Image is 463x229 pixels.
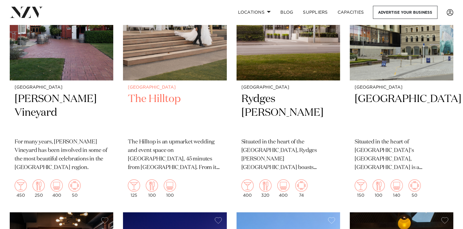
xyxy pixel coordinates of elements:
h2: [PERSON_NAME] Vineyard [15,92,108,133]
div: 74 [295,179,307,198]
img: nzv-logo.png [10,7,43,18]
img: theatre.png [277,179,289,192]
img: theatre.png [391,179,403,192]
a: Locations [233,6,275,19]
div: 125 [128,179,140,198]
img: meeting.png [409,179,421,192]
img: theatre.png [51,179,63,192]
a: Advertise your business [373,6,437,19]
img: cocktail.png [241,179,254,192]
div: 250 [33,179,45,198]
img: cocktail.png [15,179,27,192]
small: [GEOGRAPHIC_DATA] [15,85,108,90]
img: cocktail.png [355,179,367,192]
small: [GEOGRAPHIC_DATA] [128,85,222,90]
h2: Rydges [PERSON_NAME] [241,92,335,133]
div: 100 [373,179,385,198]
p: Situated in the heart of [GEOGRAPHIC_DATA]'s [GEOGRAPHIC_DATA], [GEOGRAPHIC_DATA] is a contempora... [355,138,448,172]
div: 50 [68,179,81,198]
p: Situated in the heart of the [GEOGRAPHIC_DATA], Rydges [PERSON_NAME] [GEOGRAPHIC_DATA] boasts spa... [241,138,335,172]
h2: The Hilltop [128,92,222,133]
p: The Hilltop is an upmarket wedding and event space on [GEOGRAPHIC_DATA], 45 minutes from [GEOGRAP... [128,138,222,172]
img: dining.png [33,179,45,192]
img: meeting.png [68,179,81,192]
div: 150 [355,179,367,198]
img: theatre.png [164,179,176,192]
a: Capacities [333,6,369,19]
small: [GEOGRAPHIC_DATA] [241,85,335,90]
div: 400 [241,179,254,198]
img: cocktail.png [128,179,140,192]
h2: [GEOGRAPHIC_DATA] [355,92,448,133]
img: meeting.png [295,179,307,192]
a: SUPPLIERS [298,6,332,19]
div: 320 [259,179,272,198]
img: dining.png [146,179,158,192]
div: 400 [277,179,289,198]
div: 100 [164,179,176,198]
a: BLOG [275,6,298,19]
p: For many years, [PERSON_NAME] Vineyard has been involved in some of the most beautiful celebratio... [15,138,108,172]
div: 400 [51,179,63,198]
div: 450 [15,179,27,198]
small: [GEOGRAPHIC_DATA] [355,85,448,90]
div: 140 [391,179,403,198]
img: dining.png [373,179,385,192]
img: dining.png [259,179,272,192]
div: 100 [146,179,158,198]
div: 50 [409,179,421,198]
